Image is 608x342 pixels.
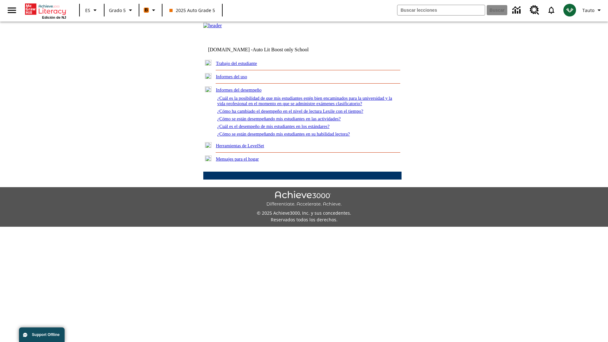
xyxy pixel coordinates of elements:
span: 2025 Auto Grade 5 [169,7,215,14]
span: B [145,6,148,14]
span: Tauto [582,7,594,14]
span: ES [85,7,90,14]
td: [DOMAIN_NAME] - [208,47,325,53]
img: plus.gif [205,142,212,148]
span: Grado 5 [109,7,126,14]
a: Centro de información [509,2,526,19]
button: Perfil/Configuración [580,4,605,16]
a: Informes del desempeño [216,87,262,92]
a: ¿Cómo se están desempeñando mis estudiantes en las actividades? [217,116,341,121]
a: ¿Cuál es el desempeño de mis estudiantes en los estándares? [217,124,330,129]
button: Escoja un nuevo avatar [560,2,580,18]
div: Portada [25,2,66,19]
img: plus.gif [205,60,212,66]
a: Notificaciones [543,2,560,18]
a: Centro de recursos, Se abrirá en una pestaña nueva. [526,2,543,19]
img: header [203,23,222,28]
span: Support Offline [32,332,60,337]
img: Achieve3000 Differentiate Accelerate Achieve [266,191,342,207]
a: Informes del uso [216,74,247,79]
a: Mensajes para el hogar [216,156,259,161]
a: ¿Cómo se están desempeñando mis estudiantes en su habilidad lectora? [217,131,350,136]
button: Abrir el menú lateral [3,1,21,20]
a: Trabajo del estudiante [216,61,257,66]
a: Herramientas de LevelSet [216,143,264,148]
nobr: Auto Lit Boost only School [253,47,309,52]
button: Grado: Grado 5, Elige un grado [106,4,137,16]
button: Support Offline [19,327,65,342]
img: plus.gif [205,73,212,79]
a: ¿Cuál es la posibilidad de que mis estudiantes estén bien encaminados para la universidad y la vi... [217,96,392,106]
a: ¿Cómo ha cambiado el desempeño en el nivel de lectura Lexile con el tiempo? [217,109,363,114]
img: plus.gif [205,155,212,161]
input: Buscar campo [397,5,485,15]
button: Boost El color de la clase es anaranjado. Cambiar el color de la clase. [141,4,160,16]
span: Edición de NJ [42,16,66,19]
button: Lenguaje: ES, Selecciona un idioma [82,4,102,16]
img: avatar image [563,4,576,16]
img: minus.gif [205,86,212,92]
